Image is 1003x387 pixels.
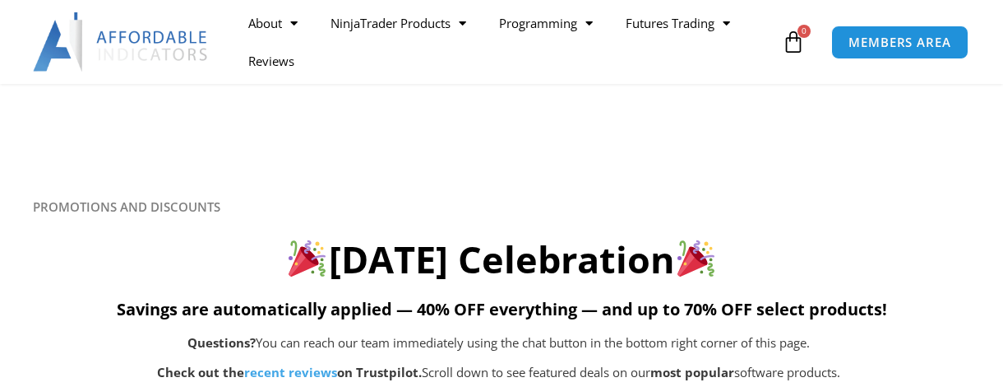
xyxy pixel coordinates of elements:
[232,42,311,80] a: Reviews
[314,4,483,42] a: NinjaTrader Products
[33,12,210,72] img: LogoAI | Affordable Indicators – NinjaTrader
[33,199,970,215] h6: PROMOTIONS AND DISCOUNTS
[232,4,778,80] nav: Menu
[757,18,830,66] a: 0
[797,25,811,38] span: 0
[650,364,734,380] b: most popular
[187,334,256,351] b: Questions?
[677,240,714,277] img: 🎉
[115,332,882,355] p: You can reach our team immediately using the chat button in the bottom right corner of this page.
[33,235,970,284] h2: [DATE] Celebration
[115,361,882,385] p: Scroll down to see featured deals on our software products.
[848,36,951,49] span: MEMBERS AREA
[831,26,968,59] a: MEMBERS AREA
[609,4,746,42] a: Futures Trading
[289,240,326,277] img: 🎉
[483,4,609,42] a: Programming
[232,4,314,42] a: About
[33,300,970,319] h5: Savings are automatically applied — 40% OFF everything — and up to 70% OFF select products!
[157,364,422,380] strong: Check out the on Trustpilot.
[244,364,337,380] a: recent reviews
